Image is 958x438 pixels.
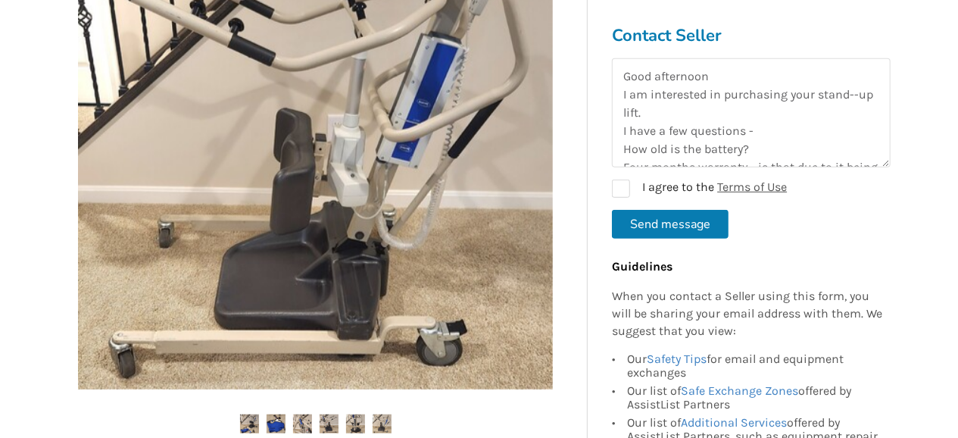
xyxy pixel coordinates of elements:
[627,382,883,414] div: Our list of offered by AssistList Partners
[612,259,672,274] b: Guidelines
[681,415,787,430] a: Additional Services
[612,288,883,340] p: When you contact a Seller using this form, you will be sharing your email address with them. We s...
[612,210,729,239] button: Send message
[293,415,312,433] img: invacare reliant 350 stand-up lift with battery, sling and charger-mechanical floor lift-transfer...
[240,415,259,433] img: invacare reliant 350 stand-up lift with battery, sling and charger-mechanical floor lift-transfer...
[267,415,286,433] img: invacare reliant 350 stand-up lift with battery, sling and charger-mechanical floor lift-transfer...
[681,383,798,398] a: Safe Exchange Zones
[346,415,365,433] img: invacare reliant 350 stand-up lift with battery, sling and charger-mechanical floor lift-transfer...
[717,180,787,194] a: Terms of Use
[627,352,883,382] div: Our for email and equipment exchanges
[373,415,392,433] img: invacare reliant 350 stand-up lift with battery, sling and charger-mechanical floor lift-transfer...
[320,415,339,433] img: invacare reliant 350 stand-up lift with battery, sling and charger-mechanical floor lift-transfer...
[647,352,707,366] a: Safety Tips
[612,25,891,46] h3: Contact Seller
[612,180,787,198] label: I agree to the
